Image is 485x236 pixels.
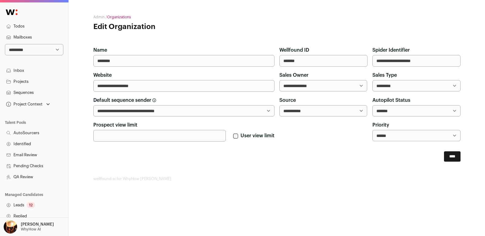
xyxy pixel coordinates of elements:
[93,22,216,32] h1: Edit Organization
[27,202,35,208] div: 12
[5,100,51,109] button: Open dropdown
[372,46,410,54] label: Spider Identifier
[4,220,17,234] img: 473170-medium_jpg
[2,220,55,234] button: Open dropdown
[93,15,216,20] h2: Admin /
[372,121,389,129] label: Priority
[279,72,308,79] label: Sales Owner
[93,121,137,129] label: Prospect view limit
[107,15,131,19] a: Organizations
[93,176,461,181] footer: wellfound:ai for WhyHow [PERSON_NAME]
[2,6,21,18] img: Wellfound
[21,222,54,227] p: [PERSON_NAME]
[241,132,274,139] label: User view limit
[5,102,43,107] div: Project Context
[21,227,41,232] p: WhyHow AI
[93,97,151,104] span: Default sequence sender
[93,46,107,54] label: Name
[372,72,397,79] label: Sales Type
[279,46,309,54] label: Wellfound ID
[279,97,296,104] label: Source
[152,98,156,102] span: The user associated with this email will be used as the default sender when creating sequences fr...
[93,72,112,79] label: Website
[372,97,410,104] label: Autopilot Status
